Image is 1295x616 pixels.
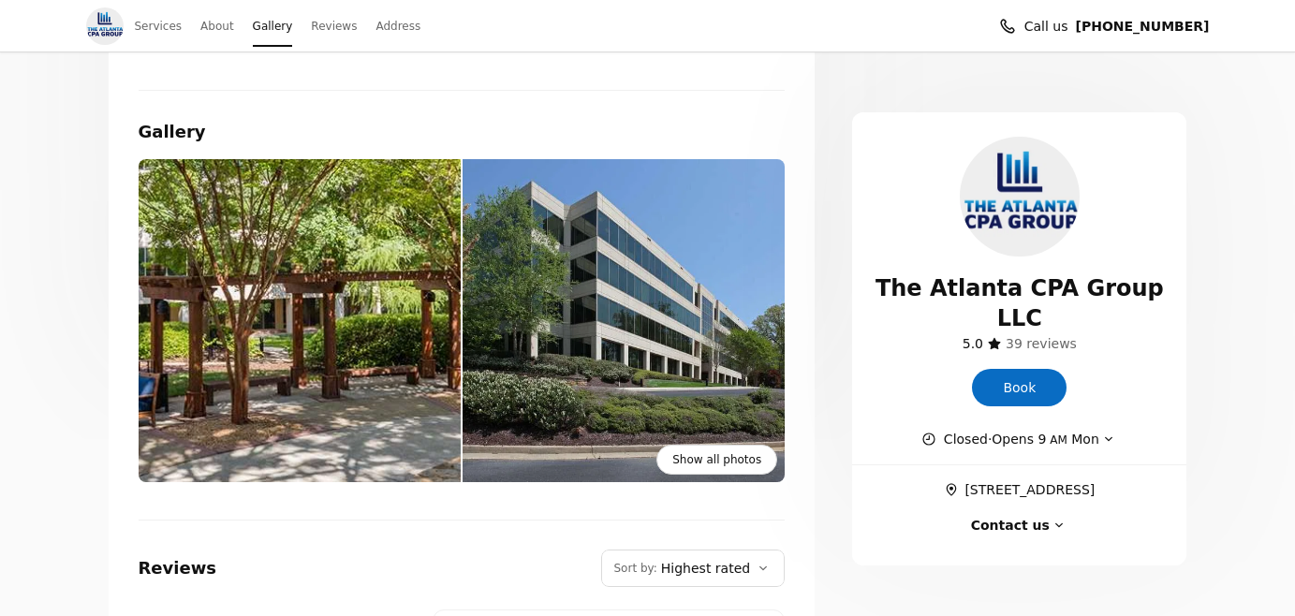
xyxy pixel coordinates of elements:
span: ​ [944,479,964,500]
a: Get directions (Opens in a new window) [944,479,1095,500]
span: ​ [963,333,983,354]
span: 9 [1037,432,1046,447]
span: Show all photos [672,450,761,469]
span: 39 reviews [1006,336,1077,351]
button: Sort by:Highest rated [601,550,785,587]
a: Show all photos [656,445,777,475]
a: Book [972,369,1067,406]
a: Call us (678) 235-4060 [1076,16,1210,37]
span: The Atlanta CPA Group LLC [875,273,1164,333]
img: The Atlanta CPA Group LLC logo [86,7,124,45]
a: Address [375,13,420,39]
img: The Atlanta CPA Group LLC logo [960,137,1080,257]
div: View photo [463,159,785,482]
a: About [200,13,233,39]
span: Call us [1024,16,1068,37]
button: Show working hours [921,429,1118,449]
h2: Reviews [139,556,217,580]
a: Show all photos [139,159,786,482]
span: Book [1003,377,1036,398]
span: ​ [1006,333,1077,354]
a: Reviews [311,13,357,39]
a: 39 reviews [1006,333,1077,354]
a: Gallery [253,13,293,39]
span: Closed · Opens Mon [944,429,1099,449]
a: Services [135,13,183,39]
span: 5.0 stars out of 5 [963,336,983,351]
h2: Gallery [139,120,786,144]
span: AM [1046,433,1067,447]
div: View photo [139,159,461,482]
button: Contact us [971,515,1068,535]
